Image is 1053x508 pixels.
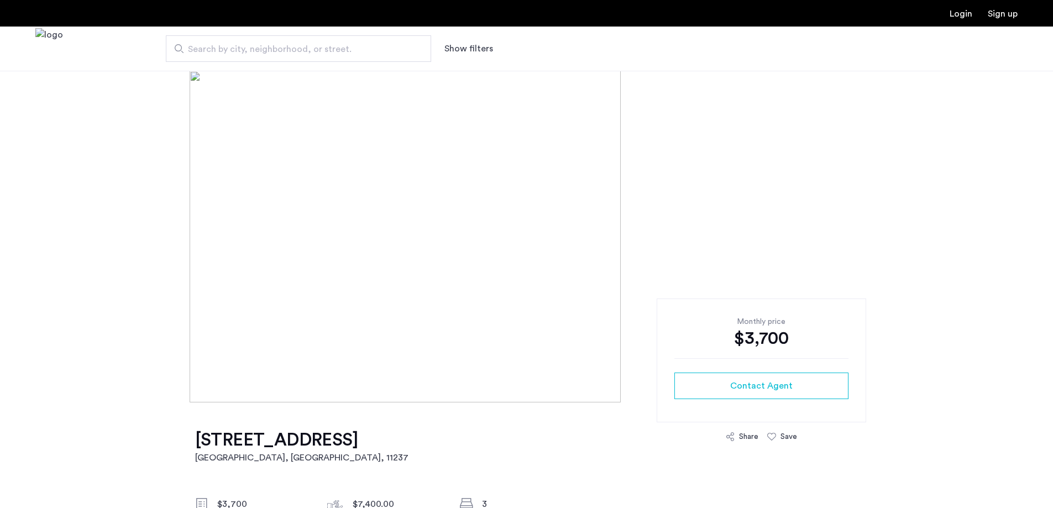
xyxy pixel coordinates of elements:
div: Save [780,431,797,442]
span: Contact Agent [730,379,793,392]
span: Search by city, neighborhood, or street. [188,43,400,56]
img: logo [35,28,63,70]
h1: [STREET_ADDRESS] [195,429,408,451]
a: [STREET_ADDRESS][GEOGRAPHIC_DATA], [GEOGRAPHIC_DATA], 11237 [195,429,408,464]
input: Apartment Search [166,35,431,62]
a: Login [950,9,972,18]
img: [object%20Object] [190,71,863,402]
div: $3,700 [674,327,848,349]
button: button [674,373,848,399]
div: Share [739,431,758,442]
a: Cazamio Logo [35,28,63,70]
button: Show or hide filters [444,42,493,55]
a: Registration [988,9,1018,18]
h2: [GEOGRAPHIC_DATA], [GEOGRAPHIC_DATA] , 11237 [195,451,408,464]
div: Monthly price [674,316,848,327]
